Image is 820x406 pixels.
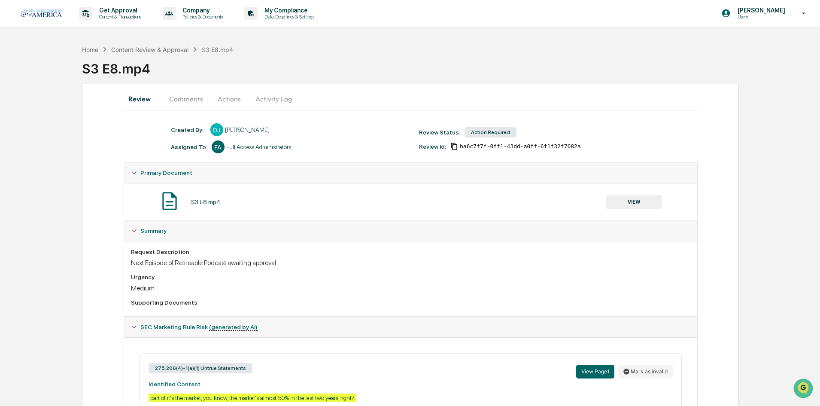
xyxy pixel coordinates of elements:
[82,54,820,76] div: S3 E8.mp4
[465,127,516,137] div: Action Required
[124,89,162,109] button: Review
[731,14,790,20] p: Users
[171,143,207,150] div: Assigned To:
[249,89,299,109] button: Activity Log
[124,317,697,337] div: SEC Marketing Rule Risk (generated by AI)
[85,146,104,152] span: Pylon
[171,126,206,133] div: Created By: ‎ ‎
[29,66,141,74] div: Start new chat
[576,365,614,379] button: View Page1
[606,195,662,209] button: VIEW
[209,324,258,331] u: (generated by AI)
[82,46,98,53] div: Home
[419,143,446,150] div: Review Id:
[162,89,210,109] button: Comments
[419,129,460,136] div: Review Status:
[9,109,15,116] div: 🖐️
[210,89,249,109] button: Actions
[212,140,225,153] div: FA
[793,378,816,401] iframe: Open customer support
[29,74,109,81] div: We're available if you need us!
[159,190,180,212] img: Document Icon
[210,123,223,136] div: DJ
[17,125,54,133] span: Data Lookup
[140,324,258,330] span: SEC Marketing Rule Risk
[131,299,690,306] div: Supporting Documents
[191,198,221,205] div: S3 E8.mp4
[62,109,69,116] div: 🗄️
[731,7,790,14] p: [PERSON_NAME]
[124,183,697,220] div: Primary Document
[124,89,698,109] div: secondary tabs example
[149,394,356,402] div: part of it's the market, you know, the market's almost 50% in the last two years, right?
[618,365,673,379] button: Mark as invalid
[124,220,697,241] div: Summary
[92,7,146,14] p: Get Approval
[131,248,690,255] div: Request Description
[111,46,188,53] div: Content Review & Approval
[5,105,59,120] a: 🖐️Preclearance
[258,7,319,14] p: My Compliance
[59,105,110,120] a: 🗄️Attestations
[450,143,458,150] span: Copy Id
[149,363,252,373] div: 275.206(4)-1(a)(1) Untrue Statements
[9,18,156,32] p: How can we help?
[17,108,55,117] span: Preclearance
[176,7,227,14] p: Company
[124,241,697,316] div: Summary
[176,14,227,20] p: Policies & Documents
[202,46,233,53] div: S3 E8.mp4
[71,108,106,117] span: Attestations
[9,125,15,132] div: 🔎
[9,66,24,81] img: 1746055101610-c473b297-6a78-478c-a979-82029cc54cd1
[92,14,146,20] p: Content & Transactions
[146,68,156,79] button: Start new chat
[21,9,62,17] img: logo
[140,227,167,234] span: Summary
[225,126,270,133] div: [PERSON_NAME]
[140,169,192,176] span: Primary Document
[131,284,690,292] div: Medium
[460,143,581,150] span: ba6c7f7f-0ff1-43dd-a0ff-6f1f32f7082a
[149,381,202,388] strong: Identified Content:
[258,14,319,20] p: Data, Deadlines & Settings
[124,162,697,183] div: Primary Document
[131,274,690,281] div: Urgency
[61,145,104,152] a: Powered byPylon
[226,143,291,150] div: Full Access Administrators
[5,121,58,137] a: 🔎Data Lookup
[131,259,690,267] div: Next Episode of Retireable Podcast awaiting approval.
